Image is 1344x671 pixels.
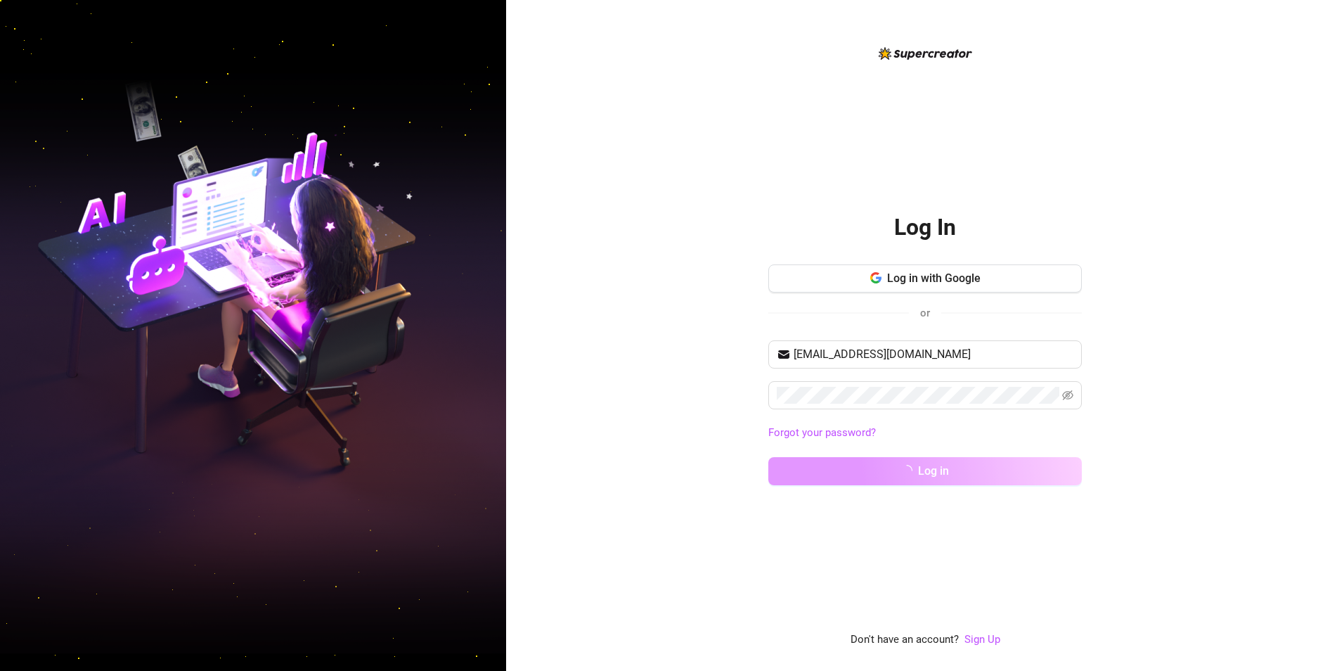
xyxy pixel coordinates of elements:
button: Log in with Google [768,264,1082,293]
a: Sign Up [964,632,1000,648]
span: Log in with Google [887,271,981,285]
span: Don't have an account? [851,632,959,648]
img: logo-BBDzfeDw.svg [879,47,972,60]
span: or [920,307,930,319]
span: loading [900,464,913,477]
button: Log in [768,457,1082,485]
span: eye-invisible [1062,390,1073,401]
input: Your email [794,346,1073,363]
span: Log in [918,464,949,478]
a: Forgot your password? [768,425,1082,442]
h2: Log In [894,213,956,242]
a: Forgot your password? [768,426,876,439]
a: Sign Up [964,633,1000,646]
